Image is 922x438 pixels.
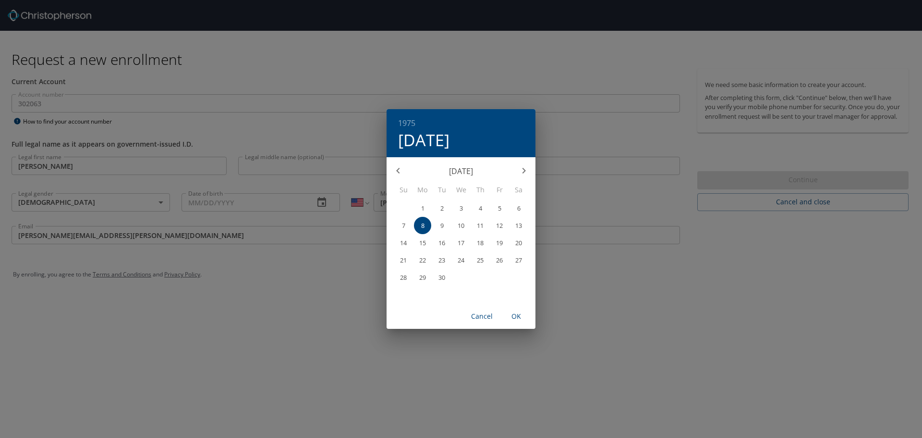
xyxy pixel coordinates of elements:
[517,205,521,212] p: 6
[510,217,527,234] button: 13
[400,240,407,246] p: 14
[452,185,470,195] span: We
[472,234,489,251] button: 18
[491,234,508,251] button: 19
[501,308,532,325] button: OK
[419,257,426,263] p: 22
[470,311,493,323] span: Cancel
[510,200,527,217] button: 6
[419,240,426,246] p: 15
[491,217,508,234] button: 12
[419,275,426,281] p: 29
[414,217,431,234] button: 8
[510,251,527,269] button: 27
[433,185,450,195] span: Tu
[414,269,431,286] button: 29
[395,234,412,251] button: 14
[491,251,508,269] button: 26
[505,311,528,323] span: OK
[452,251,470,269] button: 24
[414,200,431,217] button: 1
[438,275,445,281] p: 30
[460,205,463,212] p: 3
[452,200,470,217] button: 3
[395,185,412,195] span: Su
[491,200,508,217] button: 5
[510,234,527,251] button: 20
[452,234,470,251] button: 17
[398,130,449,150] button: [DATE]
[452,217,470,234] button: 10
[400,275,407,281] p: 28
[479,205,482,212] p: 4
[395,251,412,269] button: 21
[515,223,522,229] p: 13
[472,217,489,234] button: 11
[421,223,425,229] p: 8
[438,240,445,246] p: 16
[515,257,522,263] p: 27
[477,257,484,263] p: 25
[440,223,444,229] p: 9
[433,217,450,234] button: 9
[491,185,508,195] span: Fr
[400,257,407,263] p: 21
[477,240,484,246] p: 18
[496,257,503,263] p: 26
[496,240,503,246] p: 19
[458,257,464,263] p: 24
[402,223,405,229] p: 7
[410,165,512,177] p: [DATE]
[395,217,412,234] button: 7
[472,185,489,195] span: Th
[414,234,431,251] button: 15
[466,308,497,325] button: Cancel
[458,223,464,229] p: 10
[477,223,484,229] p: 11
[510,185,527,195] span: Sa
[498,205,501,212] p: 5
[458,240,464,246] p: 17
[395,269,412,286] button: 28
[433,251,450,269] button: 23
[496,223,503,229] p: 12
[414,185,431,195] span: Mo
[438,257,445,263] p: 23
[472,200,489,217] button: 4
[433,234,450,251] button: 16
[433,200,450,217] button: 2
[421,205,425,212] p: 1
[414,251,431,269] button: 22
[515,240,522,246] p: 20
[440,205,444,212] p: 2
[433,269,450,286] button: 30
[472,251,489,269] button: 25
[398,116,415,130] button: 1975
